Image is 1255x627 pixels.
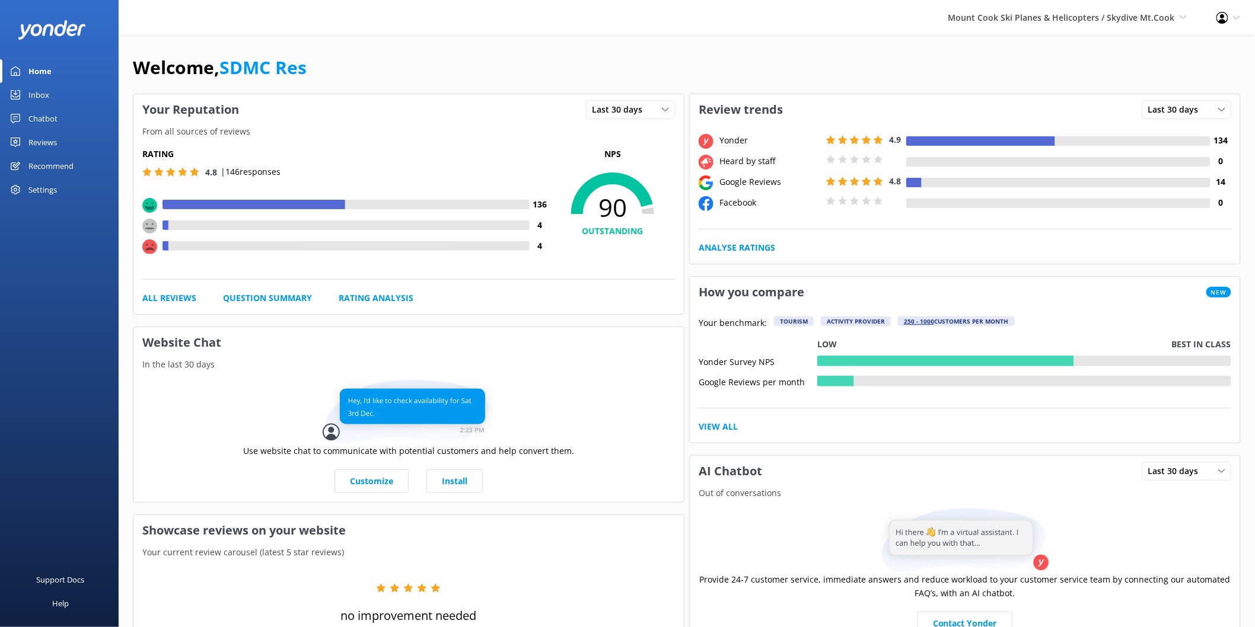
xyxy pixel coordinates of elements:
div: Home [28,59,52,83]
p: In the last 30 days [133,358,684,371]
h3: Website Chat [133,327,684,358]
div: Google Reviews per month [699,376,817,386]
span: 4.8 [889,175,901,187]
h3: How you compare [690,277,813,308]
div: Support Docs [37,568,85,591]
p: Provide 24-7 customer service, immediate answers and reduce workload to your customer service tea... [699,573,1231,600]
div: Yonder [716,134,823,147]
a: View All [699,420,738,433]
img: conversation... [323,380,495,444]
span: Last 30 days [1148,103,1206,116]
span: 4.9 [889,134,901,145]
div: Help [52,591,69,615]
h4: 134 [1211,134,1231,147]
div: Heard by staff [716,155,823,168]
div: Google Reviews [716,175,823,188]
div: Chatbot [28,107,58,130]
h3: Showcase reviews on your website [133,515,684,546]
h3: Review trends [690,94,792,125]
p: Your current review carousel (latest 5 star reviews) [133,546,684,559]
div: Recommend [28,154,74,178]
h5: Rating [142,148,550,161]
img: yonder-white-logo.png [18,20,86,40]
img: assistant... [879,508,1051,573]
h4: 4 [530,239,550,252]
p: NPS [550,148,675,161]
h3: Your Reputation [133,94,248,125]
div: Activity Provider [821,316,891,326]
h3: AI Chatbot [690,456,771,487]
div: Settings [28,178,57,201]
p: From all sources of reviews [133,125,684,138]
p: Use website chat to communicate with potential customers and help convert them. [243,444,574,458]
p: no improvement needed [340,607,476,624]
p: Your benchmark: [699,316,767,331]
span: 90 [550,193,675,222]
div: Facebook [716,196,823,209]
div: Inbox [28,83,49,107]
div: Yonder Survey NPS [699,356,817,366]
h4: 136 [530,198,550,211]
div: Reviews [28,130,57,154]
h4: 0 [1211,155,1231,168]
h4: 14 [1211,175,1231,188]
p: Out of conversations [690,487,1240,500]
h1: Welcome, [133,53,307,82]
p: Best in class [1172,338,1231,351]
h4: 0 [1211,196,1231,209]
a: Customize [335,469,409,493]
span: New [1206,287,1231,297]
span: 4.8 [205,167,217,178]
div: Tourism [774,316,814,326]
a: Analyse Ratings [699,241,775,254]
a: Install [426,469,483,493]
p: Low [817,338,837,351]
a: All Reviews [142,292,196,305]
p: | 146 responses [221,165,281,178]
div: customers per month [898,316,1015,326]
a: SDMC Res [219,55,307,79]
span: Last 30 days [1148,465,1206,478]
a: Question Summary [223,292,312,305]
h4: OUTSTANDING [550,225,675,238]
span: Last 30 days [592,103,649,116]
span: Mount Cook Ski Planes & Helicopters / Skydive Mt.Cook [948,12,1175,23]
tcxspan: Call 250 - 1000 via 3CX [904,316,934,326]
a: Rating Analysis [339,292,413,305]
h4: 4 [530,219,550,232]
